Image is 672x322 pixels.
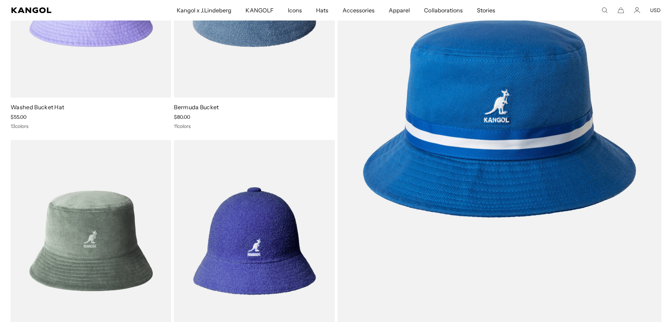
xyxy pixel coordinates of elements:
[11,114,26,120] span: $55.00
[618,7,624,13] button: Cart
[11,104,64,111] a: Washed Bucket Hat
[650,7,661,13] button: USD
[174,114,190,120] span: $80.00
[174,104,219,111] a: Bermuda Bucket
[601,7,608,13] summary: Search here
[11,123,171,129] div: 13 colors
[11,7,117,13] a: Kangol
[174,123,334,129] div: 11 colors
[634,7,640,13] a: Account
